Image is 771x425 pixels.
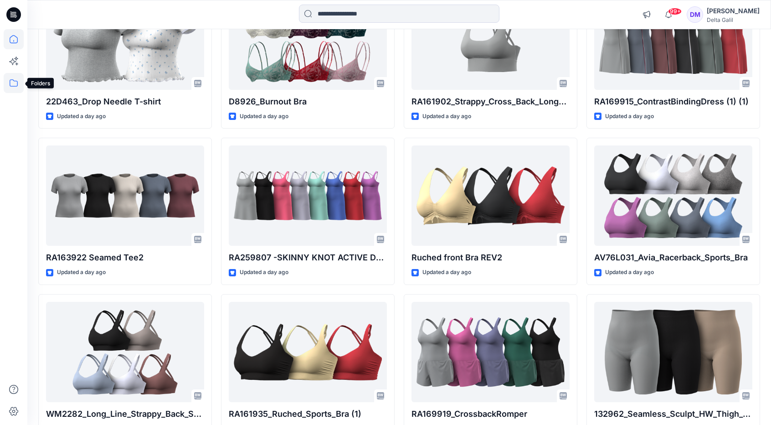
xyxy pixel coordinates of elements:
[46,95,204,108] p: 22D463_Drop Needle T-shirt
[594,145,752,246] a: AV76L031_Avia_Racerback_Sports_Bra
[594,95,752,108] p: RA169915_ContrastBindingDress (1) (1)
[422,268,471,277] p: Updated a day ago
[46,145,204,246] a: RA163922 Seamed Tee2
[605,268,654,277] p: Updated a day ago
[687,6,703,23] div: DM
[411,302,570,402] a: RA169919_CrossbackRomper
[411,251,570,264] p: Ruched front Bra REV2
[707,5,760,16] div: [PERSON_NAME]
[411,408,570,420] p: RA169919_CrossbackRomper
[229,302,387,402] a: RA161935_Ruched_Sports_Bra (1)
[57,268,106,277] p: Updated a day ago
[240,268,288,277] p: Updated a day ago
[229,145,387,246] a: RA259807 -SKINNY KNOT ACTIVE DRESS
[57,112,106,121] p: Updated a day ago
[605,112,654,121] p: Updated a day ago
[594,302,752,402] a: 132962_Seamless_Sculpt_HW_Thigh_Shaper
[46,251,204,264] p: RA163922 Seamed Tee2
[240,112,288,121] p: Updated a day ago
[229,95,387,108] p: D8926_Burnout Bra
[594,251,752,264] p: AV76L031_Avia_Racerback_Sports_Bra
[46,408,204,420] p: WM2282_Long_Line_Strappy_Back_Sport_Bra (1)
[411,95,570,108] p: RA161902_Strappy_Cross_Back_LongLine
[46,302,204,402] a: WM2282_Long_Line_Strappy_Back_Sport_Bra (1)
[707,16,760,23] div: Delta Galil
[229,251,387,264] p: RA259807 -SKINNY KNOT ACTIVE DRESS
[229,408,387,420] p: RA161935_Ruched_Sports_Bra (1)
[422,112,471,121] p: Updated a day ago
[411,145,570,246] a: Ruched front Bra REV2
[594,408,752,420] p: 132962_Seamless_Sculpt_HW_Thigh_Shaper
[668,8,682,15] span: 99+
